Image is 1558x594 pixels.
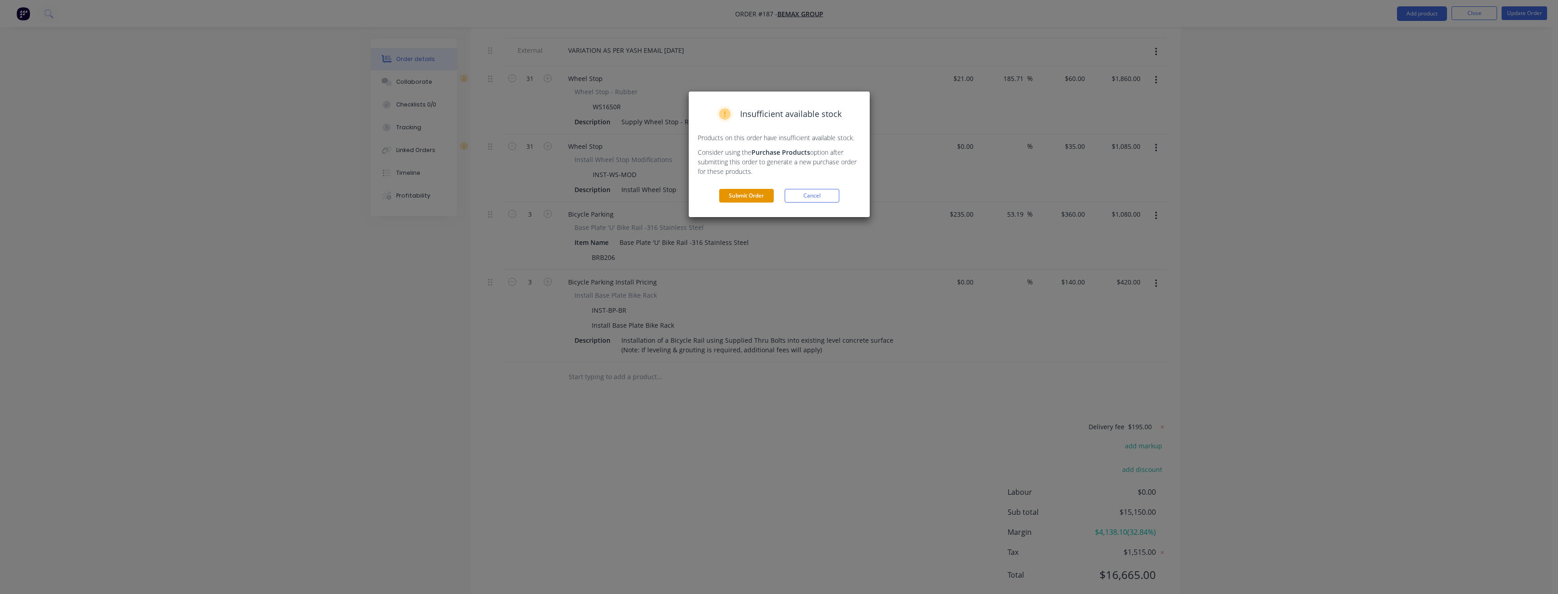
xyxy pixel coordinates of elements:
span: Insufficient available stock [740,108,842,120]
button: Submit Order [719,189,774,203]
strong: Purchase Products [751,148,810,157]
p: Consider using the option after submitting this order to generate a new purchase order for these ... [698,147,861,176]
button: Cancel [785,189,839,203]
p: Products on this order have insufficient available stock. [698,133,861,142]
